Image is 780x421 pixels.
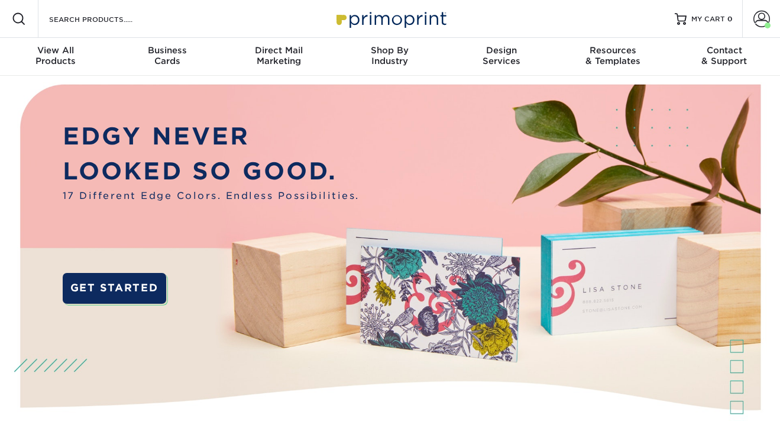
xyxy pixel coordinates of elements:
span: 17 Different Edge Colors. Endless Possibilities. [63,189,360,203]
a: BusinessCards [111,38,222,76]
a: Contact& Support [669,38,780,76]
span: Resources [557,45,668,56]
div: & Support [669,45,780,66]
span: Contact [669,45,780,56]
a: Resources& Templates [557,38,668,76]
img: Primoprint [331,6,449,31]
input: SEARCH PRODUCTS..... [48,12,163,26]
div: & Templates [557,45,668,66]
p: LOOKED SO GOOD. [63,153,360,188]
a: GET STARTED [63,273,166,304]
span: Direct Mail [223,45,334,56]
span: Business [111,45,222,56]
a: Shop ByIndustry [334,38,445,76]
p: EDGY NEVER [63,118,360,153]
div: Industry [334,45,445,66]
div: Cards [111,45,222,66]
span: 0 [727,15,733,23]
span: MY CART [691,14,725,24]
a: Direct MailMarketing [223,38,334,76]
div: Services [446,45,557,66]
span: Design [446,45,557,56]
span: Shop By [334,45,445,56]
a: DesignServices [446,38,557,76]
div: Marketing [223,45,334,66]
